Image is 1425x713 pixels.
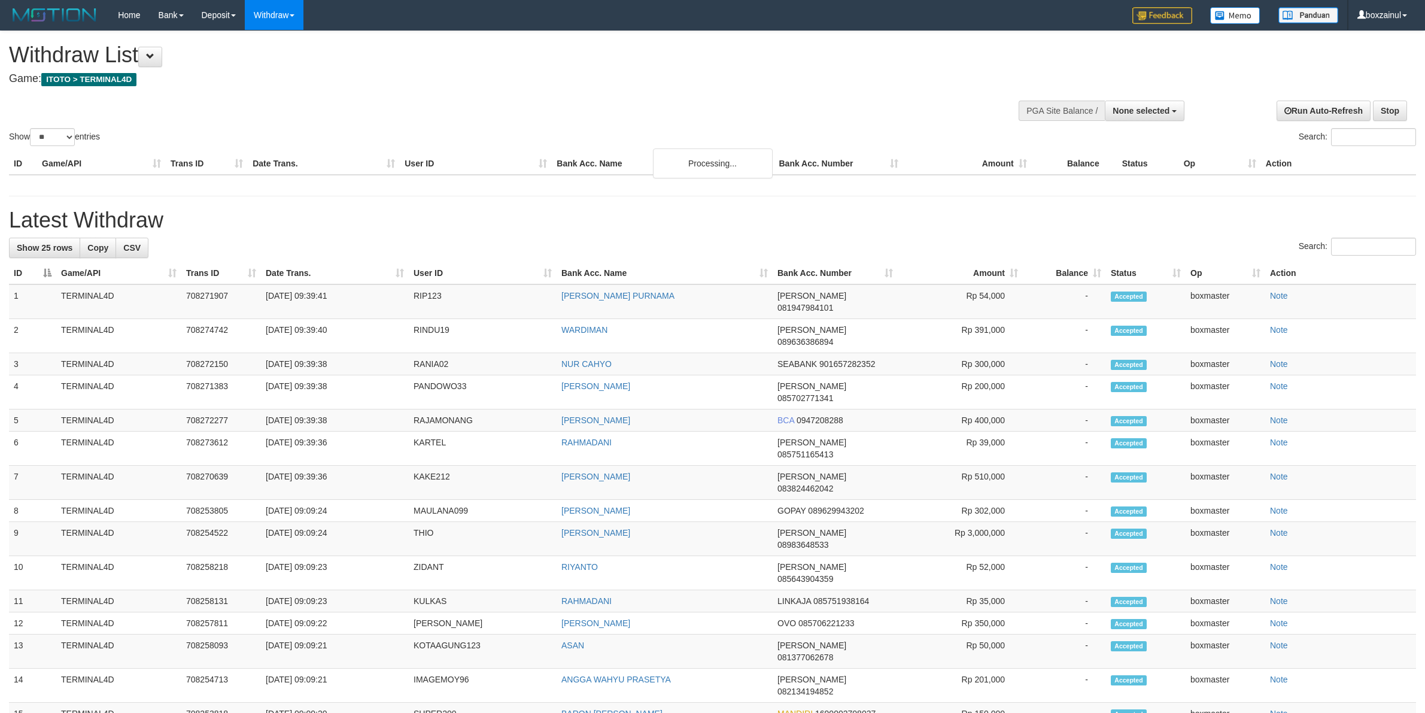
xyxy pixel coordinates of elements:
td: Rp 35,000 [898,590,1023,612]
a: RAHMADANI [561,596,612,606]
label: Search: [1299,238,1416,256]
td: Rp 350,000 [898,612,1023,635]
td: [DATE] 09:09:23 [261,556,409,590]
td: TERMINAL4D [56,375,181,409]
td: RINDU19 [409,319,557,353]
td: TERMINAL4D [56,500,181,522]
td: Rp 201,000 [898,669,1023,703]
td: boxmaster [1186,500,1265,522]
td: KAKE212 [409,466,557,500]
td: [DATE] 09:39:38 [261,353,409,375]
th: Bank Acc. Name: activate to sort column ascending [557,262,773,284]
span: Accepted [1111,416,1147,426]
a: [PERSON_NAME] [561,528,630,538]
td: KULKAS [409,590,557,612]
td: 708274742 [181,319,261,353]
td: THIO [409,522,557,556]
td: TERMINAL4D [56,635,181,669]
td: boxmaster [1186,319,1265,353]
td: Rp 400,000 [898,409,1023,432]
span: Accepted [1111,619,1147,629]
td: boxmaster [1186,522,1265,556]
td: Rp 391,000 [898,319,1023,353]
td: 1 [9,284,56,319]
td: - [1023,466,1106,500]
th: Status: activate to sort column ascending [1106,262,1186,284]
td: TERMINAL4D [56,319,181,353]
td: TERMINAL4D [56,432,181,466]
td: 708273612 [181,432,261,466]
th: Balance: activate to sort column ascending [1023,262,1106,284]
th: Status [1117,153,1179,175]
td: [DATE] 09:09:23 [261,590,409,612]
span: Copy 085751938164 to clipboard [813,596,869,606]
a: Note [1270,359,1288,369]
th: Amount: activate to sort column ascending [898,262,1023,284]
a: [PERSON_NAME] [561,472,630,481]
span: Copy 089636386894 to clipboard [777,337,833,347]
td: boxmaster [1186,612,1265,635]
th: ID [9,153,37,175]
td: 2 [9,319,56,353]
td: 708253805 [181,500,261,522]
td: 14 [9,669,56,703]
td: TERMINAL4D [56,669,181,703]
a: Note [1270,381,1288,391]
th: Trans ID: activate to sort column ascending [181,262,261,284]
td: 708271383 [181,375,261,409]
span: Copy 082134194852 to clipboard [777,687,833,696]
a: Note [1270,291,1288,301]
a: Copy [80,238,116,258]
td: TERMINAL4D [56,409,181,432]
span: Accepted [1111,292,1147,302]
label: Search: [1299,128,1416,146]
td: 708254713 [181,669,261,703]
td: TERMINAL4D [56,466,181,500]
td: 708272277 [181,409,261,432]
span: [PERSON_NAME] [777,528,846,538]
input: Search: [1331,128,1416,146]
span: Accepted [1111,641,1147,651]
span: Copy 083824462042 to clipboard [777,484,833,493]
td: - [1023,590,1106,612]
th: Bank Acc. Number: activate to sort column ascending [773,262,898,284]
td: [DATE] 09:09:21 [261,669,409,703]
td: TERMINAL4D [56,284,181,319]
span: [PERSON_NAME] [777,325,846,335]
a: Note [1270,325,1288,335]
th: Action [1261,153,1416,175]
span: Copy 085706221233 to clipboard [798,618,854,628]
td: - [1023,375,1106,409]
th: Game/API: activate to sort column ascending [56,262,181,284]
a: NUR CAHYO [561,359,612,369]
h1: Withdraw List [9,43,938,67]
td: Rp 52,000 [898,556,1023,590]
th: Game/API [37,153,166,175]
span: [PERSON_NAME] [777,641,846,650]
a: Show 25 rows [9,238,80,258]
div: Processing... [653,148,773,178]
td: boxmaster [1186,375,1265,409]
td: 708258218 [181,556,261,590]
td: 6 [9,432,56,466]
td: boxmaster [1186,466,1265,500]
span: Accepted [1111,529,1147,539]
img: MOTION_logo.png [9,6,100,24]
th: Balance [1032,153,1117,175]
td: [PERSON_NAME] [409,612,557,635]
td: [DATE] 09:09:21 [261,635,409,669]
td: 8 [9,500,56,522]
td: RIP123 [409,284,557,319]
td: boxmaster [1186,669,1265,703]
span: Accepted [1111,506,1147,517]
td: TERMINAL4D [56,556,181,590]
td: TERMINAL4D [56,522,181,556]
td: 7 [9,466,56,500]
td: 13 [9,635,56,669]
td: - [1023,353,1106,375]
a: Note [1270,472,1288,481]
td: Rp 510,000 [898,466,1023,500]
a: ANGGA WAHYU PRASETYA [561,675,671,684]
h4: Game: [9,73,938,85]
td: TERMINAL4D [56,353,181,375]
